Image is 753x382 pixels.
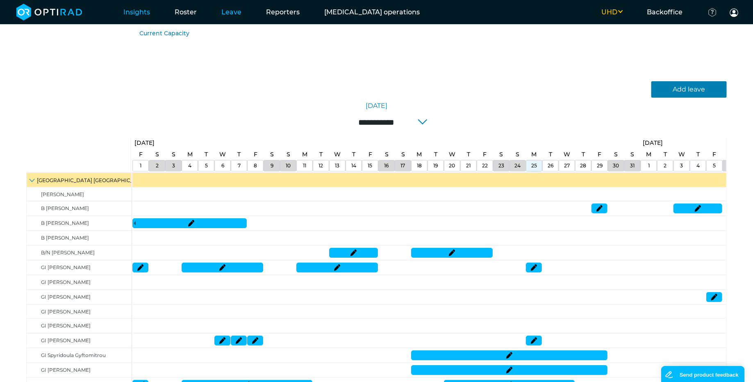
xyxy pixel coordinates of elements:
span: GI [PERSON_NAME] [41,279,91,285]
span: B [PERSON_NAME] [41,205,89,211]
a: August 19, 2025 [432,149,439,160]
a: August 14, 2025 [350,149,357,160]
span: GI Spyridoula Gyftomitrou [41,352,106,358]
a: August 18, 2025 [415,160,424,171]
a: August 24, 2025 [514,149,522,160]
a: August 15, 2025 [366,160,375,171]
a: August 5, 2025 [202,149,210,160]
a: September 2, 2025 [662,149,669,160]
a: August 9, 2025 [268,160,275,171]
a: August 1, 2025 [138,160,143,171]
a: August 7, 2025 [236,160,243,171]
a: August 8, 2025 [252,160,259,171]
span: GI [PERSON_NAME] [41,309,91,315]
button: UHD [589,7,635,17]
a: August 18, 2025 [415,149,424,160]
span: GI [PERSON_NAME] [41,264,91,270]
a: August 1, 2025 [132,137,157,149]
span: [PERSON_NAME] [41,191,84,197]
a: August 15, 2025 [366,149,374,160]
a: August 17, 2025 [399,160,407,171]
a: August 1, 2025 [137,149,145,160]
a: August 27, 2025 [562,160,572,171]
a: August 3, 2025 [170,149,177,160]
a: August 10, 2025 [284,160,293,171]
a: August 26, 2025 [547,149,554,160]
a: September 4, 2025 [694,149,702,160]
a: August 2, 2025 [153,149,161,160]
span: B/N [PERSON_NAME] [41,249,95,256]
a: August 6, 2025 [217,149,228,160]
a: Add leave [651,81,727,98]
a: August 9, 2025 [268,149,276,160]
a: September 4, 2025 [694,160,702,171]
a: Current Capacity [139,30,189,37]
span: [GEOGRAPHIC_DATA] [GEOGRAPHIC_DATA] [37,177,149,183]
a: August 21, 2025 [464,160,473,171]
a: August 4, 2025 [185,149,195,160]
a: August 8, 2025 [252,149,259,160]
a: August 16, 2025 [382,160,391,171]
a: September 3, 2025 [676,149,687,160]
a: August 31, 2025 [628,160,637,171]
a: August 20, 2025 [447,149,457,160]
a: August 22, 2025 [480,160,490,171]
a: August 7, 2025 [235,149,243,160]
a: August 25, 2025 [530,149,539,160]
a: August 17, 2025 [399,149,407,160]
a: August 27, 2025 [562,149,572,160]
a: August 10, 2025 [284,149,292,160]
a: August 12, 2025 [317,160,325,171]
span: 25 [531,162,537,169]
img: brand-opti-rad-logos-blue-and-white-d2f68631ba2948856bd03f2d395fb146ddc8fb01b4b6e9315ea85fa773367... [16,4,82,21]
a: September 5, 2025 [711,160,718,171]
a: August 23, 2025 [496,160,506,171]
a: September 5, 2025 [711,149,719,160]
a: August 2, 2025 [154,160,161,171]
a: September 3, 2025 [678,160,685,171]
a: August 28, 2025 [578,160,589,171]
a: [DATE] [366,101,387,111]
a: August 26, 2025 [546,160,555,171]
span: GI [PERSON_NAME] [41,337,91,343]
span: B [PERSON_NAME] [41,220,89,226]
a: September 1, 2025 [644,149,654,160]
span: GI [PERSON_NAME] [41,294,91,300]
span: B [PERSON_NAME] [41,235,89,241]
a: August 25, 2025 [529,160,539,171]
a: August 21, 2025 [465,149,472,160]
a: August 11, 2025 [300,149,309,160]
a: September 1, 2025 [646,160,652,171]
a: August 20, 2025 [447,160,457,171]
a: September 2, 2025 [662,160,669,171]
a: August 12, 2025 [317,149,325,160]
a: September 1, 2025 [641,137,665,149]
a: August 19, 2025 [432,160,440,171]
a: August 6, 2025 [219,160,226,171]
a: August 11, 2025 [301,160,308,171]
a: August 24, 2025 [513,160,523,171]
a: August 23, 2025 [498,149,505,160]
a: August 16, 2025 [383,149,391,160]
a: August 29, 2025 [595,160,605,171]
a: August 29, 2025 [596,149,604,160]
a: August 30, 2025 [611,160,621,171]
span: GI [PERSON_NAME] [41,323,91,329]
a: August 13, 2025 [333,160,342,171]
a: August 28, 2025 [580,149,587,160]
a: August 30, 2025 [612,149,620,160]
a: August 5, 2025 [203,160,210,171]
a: August 22, 2025 [481,149,489,160]
a: August 13, 2025 [332,149,343,160]
a: August 4, 2025 [186,160,193,171]
a: August 14, 2025 [349,160,358,171]
span: GI [PERSON_NAME] [41,367,91,373]
a: August 3, 2025 [170,160,177,171]
a: August 31, 2025 [629,149,637,160]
